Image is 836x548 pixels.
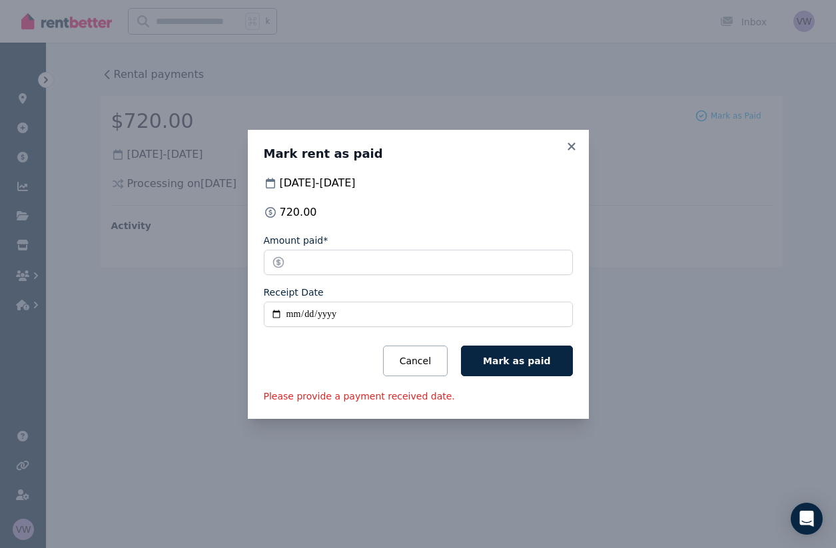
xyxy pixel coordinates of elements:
div: Open Intercom Messenger [791,503,823,535]
h3: Mark rent as paid [264,146,573,162]
p: Please provide a payment received date. [264,390,573,403]
span: 720.00 [280,204,317,220]
button: Cancel [383,346,448,376]
label: Amount paid* [264,234,328,247]
span: [DATE] - [DATE] [280,175,356,191]
label: Receipt Date [264,286,324,299]
button: Mark as paid [461,346,572,376]
span: Mark as paid [483,356,550,366]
